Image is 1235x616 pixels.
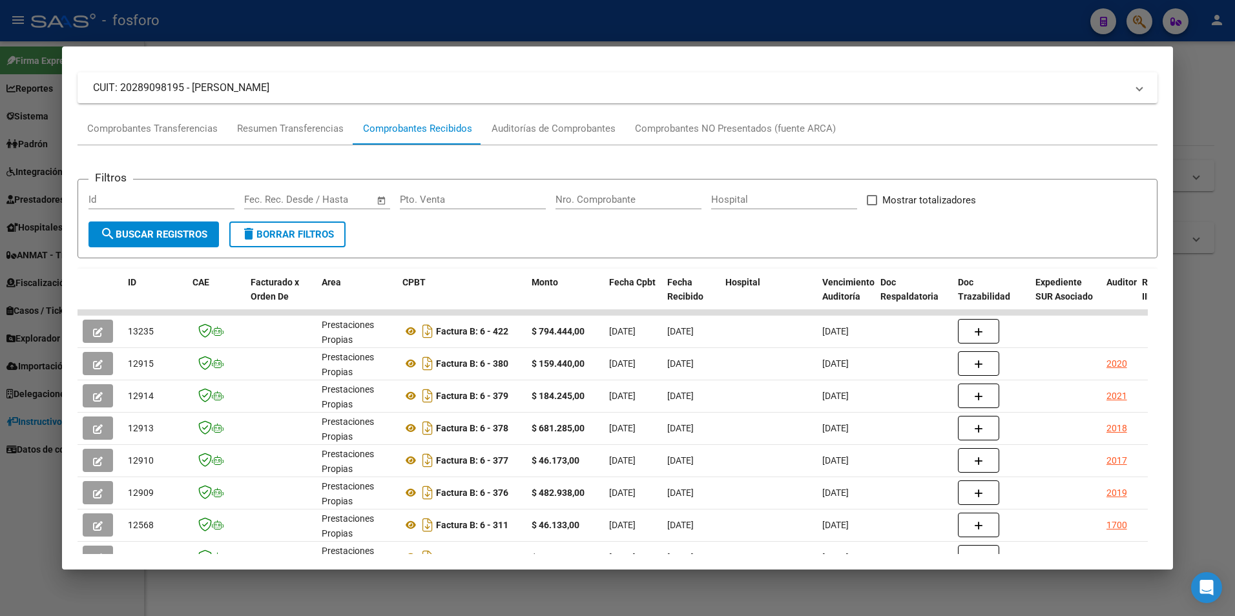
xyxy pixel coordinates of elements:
span: [DATE] [667,423,694,433]
div: 2020 [1106,356,1127,371]
datatable-header-cell: Retencion IIBB [1137,269,1188,325]
span: [DATE] [667,358,694,369]
span: [DATE] [667,520,694,530]
datatable-header-cell: Monto [526,269,604,325]
div: Comprobantes Transferencias [87,121,218,136]
span: [DATE] [609,552,636,562]
i: Descargar documento [419,418,436,438]
span: 12909 [128,488,154,498]
strong: Factura B: 6 - 379 [436,391,508,401]
i: Descargar documento [419,515,436,535]
span: Prestaciones Propias [322,449,374,474]
datatable-header-cell: Fecha Cpbt [604,269,662,325]
span: Borrar Filtros [241,229,334,240]
span: [DATE] [609,326,636,336]
strong: Factura B: 6 - 310 [436,552,508,562]
span: Mostrar totalizadores [882,192,976,208]
div: 2021 [1106,389,1127,404]
div: Comprobantes NO Presentados (fuente ARCA) [635,121,836,136]
datatable-header-cell: Doc Trazabilidad [953,269,1030,325]
span: 12913 [128,423,154,433]
div: Comprobantes Recibidos [363,121,472,136]
span: Fecha Recibido [667,277,703,302]
span: Monto [532,277,558,287]
span: Buscar Registros [100,229,207,240]
span: Fecha Cpbt [609,277,656,287]
span: [DATE] [667,488,694,498]
span: [DATE] [609,520,636,530]
span: Retencion IIBB [1142,277,1184,302]
span: [DATE] [822,552,849,562]
strong: $ 482.938,00 [532,488,585,498]
span: [DATE] [822,358,849,369]
span: [DATE] [609,358,636,369]
strong: $ 184.245,00 [532,391,585,401]
strong: Factura B: 6 - 376 [436,488,508,498]
span: [DATE] [822,391,849,401]
strong: Factura B: 6 - 311 [436,520,508,530]
datatable-header-cell: Doc Respaldatoria [875,269,953,325]
datatable-header-cell: CAE [187,269,245,325]
datatable-header-cell: Facturado x Orden De [245,269,317,325]
span: CPBT [402,277,426,287]
mat-icon: delete [241,226,256,241]
div: Auditorías de Comprobantes [492,121,616,136]
i: Descargar documento [419,547,436,568]
span: [DATE] [822,326,849,336]
datatable-header-cell: ID [123,269,187,325]
div: 2019 [1106,486,1127,500]
strong: Factura B: 6 - 378 [436,423,508,433]
input: Start date [244,194,286,205]
datatable-header-cell: CPBT [397,269,526,325]
i: Descargar documento [419,321,436,342]
strong: Factura B: 6 - 422 [436,326,508,336]
span: Prestaciones Propias [322,352,374,377]
span: ID [128,277,136,287]
mat-icon: search [100,226,116,241]
span: Doc Respaldatoria [880,277,939,302]
span: [DATE] [822,423,849,433]
strong: $ 46.173,00 [532,455,579,466]
datatable-header-cell: Expediente SUR Asociado [1030,269,1101,325]
span: Expediente SUR Asociado [1035,277,1093,302]
span: [DATE] [822,455,849,466]
span: Prestaciones Propias [322,481,374,506]
div: Open Intercom Messenger [1191,572,1222,603]
span: CAE [192,277,209,287]
span: 12910 [128,455,154,466]
datatable-header-cell: Vencimiento Auditoría [817,269,875,325]
strong: $ 720.329,00 [532,552,585,562]
datatable-header-cell: Fecha Recibido [662,269,720,325]
span: [DATE] [609,423,636,433]
span: [DATE] [609,488,636,498]
input: End date [298,194,360,205]
span: 12568 [128,520,154,530]
span: Area [322,277,341,287]
strong: Factura B: 6 - 377 [436,455,508,466]
span: [DATE] [822,520,849,530]
span: Facturado x Orden De [251,277,299,302]
span: Prestaciones Propias [322,384,374,409]
i: Descargar documento [419,385,436,406]
div: 2018 [1106,421,1127,436]
span: 12915 [128,358,154,369]
mat-expansion-panel-header: CUIT: 20289098195 - [PERSON_NAME] [78,72,1158,103]
span: Auditoria [1106,277,1145,287]
span: [DATE] [609,455,636,466]
div: 1700 [1106,518,1127,533]
i: Descargar documento [419,482,436,503]
i: Descargar documento [419,353,436,374]
button: Buscar Registros [88,221,219,247]
span: Prestaciones Propias [322,416,374,442]
datatable-header-cell: Hospital [720,269,817,325]
span: Prestaciones Propias [322,546,374,571]
div: Resumen Transferencias [237,121,344,136]
span: [DATE] [667,391,694,401]
div: 1701 [1106,550,1127,565]
span: [DATE] [667,326,694,336]
div: 2017 [1106,453,1127,468]
datatable-header-cell: Area [317,269,397,325]
button: Borrar Filtros [229,221,346,247]
h3: Filtros [88,169,133,186]
span: [DATE] [667,455,694,466]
